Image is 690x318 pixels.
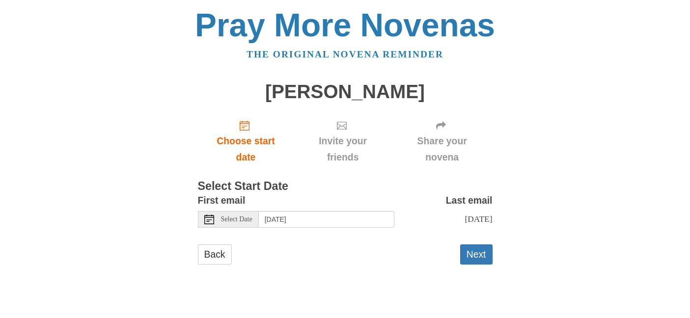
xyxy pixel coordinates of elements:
button: Next [460,244,493,265]
label: Last email [446,192,493,209]
span: Share your novena [402,133,483,165]
a: The original novena reminder [247,49,443,59]
a: Pray More Novenas [195,7,495,43]
a: Back [198,244,232,265]
span: Choose start date [208,133,284,165]
a: Choose start date [198,112,294,170]
div: Click "Next" to confirm your start date first. [294,112,391,170]
div: Click "Next" to confirm your start date first. [392,112,493,170]
h3: Select Start Date [198,180,493,193]
label: First email [198,192,246,209]
span: Invite your friends [304,133,382,165]
span: [DATE] [465,214,492,224]
span: Select Date [221,216,252,223]
h1: [PERSON_NAME] [198,81,493,103]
